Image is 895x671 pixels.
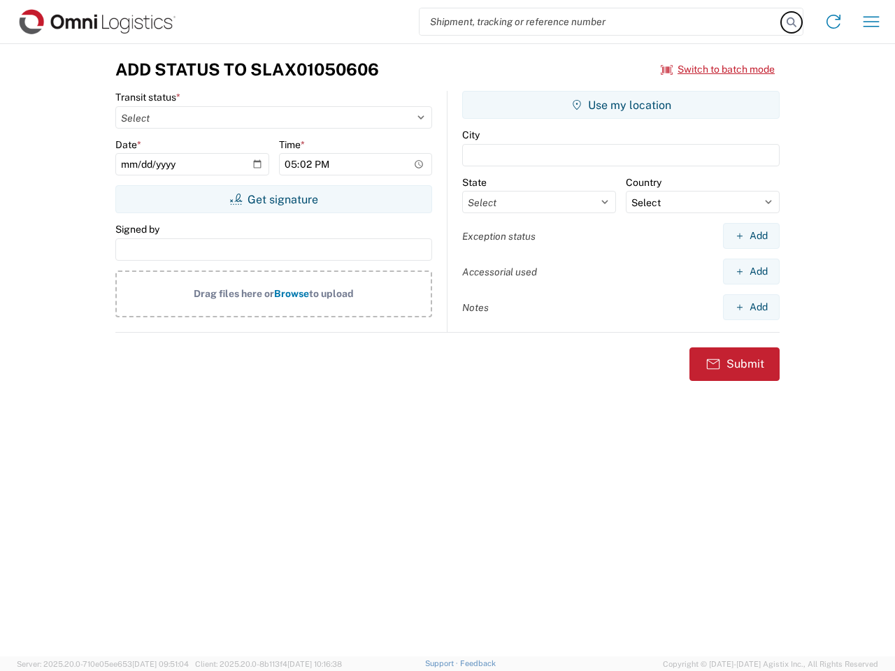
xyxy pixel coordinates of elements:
[425,659,460,668] a: Support
[115,185,432,213] button: Get signature
[460,659,496,668] a: Feedback
[462,301,489,314] label: Notes
[274,288,309,299] span: Browse
[462,230,536,243] label: Exception status
[420,8,782,35] input: Shipment, tracking or reference number
[17,660,189,668] span: Server: 2025.20.0-710e05ee653
[723,259,780,284] button: Add
[626,176,661,189] label: Country
[279,138,305,151] label: Time
[462,129,480,141] label: City
[689,347,780,381] button: Submit
[309,288,354,299] span: to upload
[115,138,141,151] label: Date
[132,660,189,668] span: [DATE] 09:51:04
[115,91,180,103] label: Transit status
[663,658,878,670] span: Copyright © [DATE]-[DATE] Agistix Inc., All Rights Reserved
[462,176,487,189] label: State
[195,660,342,668] span: Client: 2025.20.0-8b113f4
[115,223,159,236] label: Signed by
[661,58,775,81] button: Switch to batch mode
[723,294,780,320] button: Add
[115,59,379,80] h3: Add Status to SLAX01050606
[723,223,780,249] button: Add
[462,91,780,119] button: Use my location
[462,266,537,278] label: Accessorial used
[287,660,342,668] span: [DATE] 10:16:38
[194,288,274,299] span: Drag files here or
